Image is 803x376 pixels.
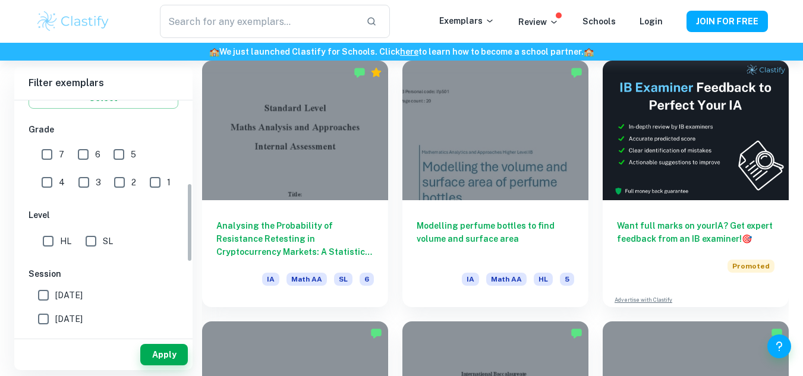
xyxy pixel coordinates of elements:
span: Math AA [286,273,327,286]
img: Marked [771,327,783,339]
img: Marked [571,327,582,339]
button: JOIN FOR FREE [687,11,768,32]
span: HL [60,235,71,248]
span: [DATE] [55,312,83,326]
h6: Grade [29,123,178,136]
a: Advertise with Clastify [615,296,672,304]
span: IA [462,273,479,286]
span: SL [334,273,352,286]
span: 2 [131,176,136,189]
h6: We just launched Clastify for Schools. Click to learn how to become a school partner. [2,45,801,58]
input: Search for any exemplars... [160,5,356,38]
h6: Modelling perfume bottles to find volume and surface area [417,219,574,258]
span: HL [534,273,553,286]
img: Clastify logo [36,10,111,33]
span: 1 [167,176,171,189]
button: Apply [140,344,188,365]
button: Help and Feedback [767,334,791,358]
span: 5 [131,148,136,161]
span: [DATE] [55,289,83,302]
span: SL [103,235,113,248]
span: 4 [59,176,65,189]
img: Marked [370,327,382,339]
p: Exemplars [439,14,495,27]
a: Modelling perfume bottles to find volume and surface areaIAMath AAHL5 [402,61,588,307]
div: Premium [370,67,382,78]
h6: Session [29,267,178,280]
a: Want full marks on yourIA? Get expert feedback from an IB examiner!PromotedAdvertise with Clastify [603,61,789,307]
span: 5 [560,273,574,286]
a: Login [640,17,663,26]
span: 🏫 [209,47,219,56]
h6: Level [29,208,178,222]
a: Schools [582,17,616,26]
span: 6 [95,148,100,161]
h6: Analysing the Probability of Resistance Retesting in Cryptocurrency Markets: A Statistical Approa... [216,219,374,258]
h6: Want full marks on your IA ? Get expert feedback from an IB examiner! [617,219,774,245]
span: 6 [360,273,374,286]
img: Marked [571,67,582,78]
img: Marked [354,67,366,78]
span: 3 [96,176,101,189]
img: Thumbnail [603,61,789,200]
span: 🏫 [584,47,594,56]
a: Analysing the Probability of Resistance Retesting in Cryptocurrency Markets: A Statistical Approa... [202,61,388,307]
span: Math AA [486,273,527,286]
p: Review [518,15,559,29]
span: Promoted [728,260,774,273]
a: here [400,47,418,56]
h6: Filter exemplars [14,67,193,100]
span: 7 [59,148,64,161]
span: 🎯 [742,234,752,244]
span: IA [262,273,279,286]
